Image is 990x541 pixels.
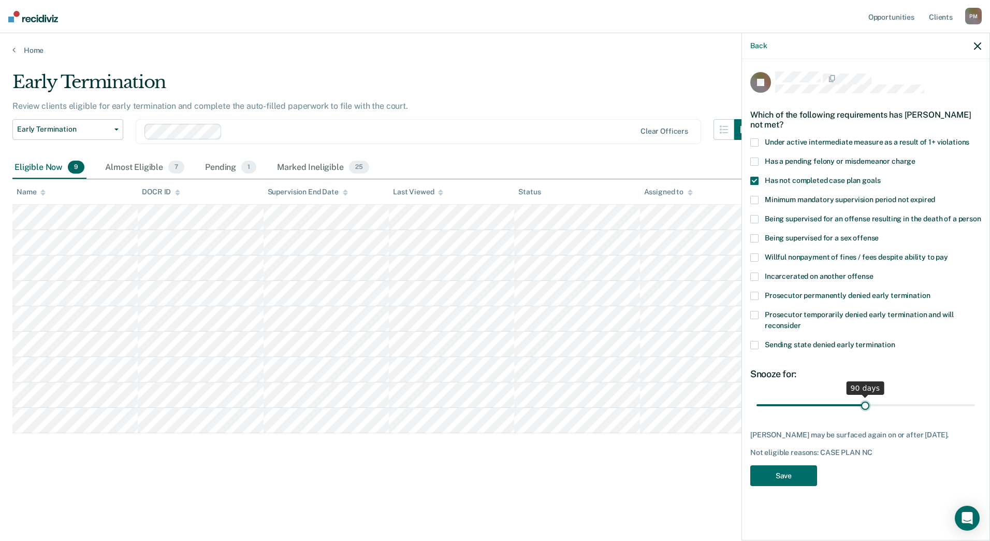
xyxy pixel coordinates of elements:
span: Has a pending felony or misdemeanor charge [765,157,915,165]
div: Assigned to [644,188,693,196]
p: Review clients eligible for early termination and complete the auto-filled paperwork to file with... [12,101,408,111]
span: Prosecutor permanently denied early termination [765,291,930,300]
a: Home [12,46,978,55]
div: Snooze for: [750,368,981,380]
div: Eligible Now [12,156,86,179]
img: Recidiviz [8,11,58,22]
span: Being supervised for a sex offense [765,234,879,242]
div: Pending [203,156,258,179]
span: 25 [349,161,369,174]
div: Open Intercom Messenger [955,506,980,531]
button: Back [750,41,767,50]
div: 90 days [847,381,884,395]
span: 7 [168,161,184,174]
div: P M [965,8,982,24]
span: Being supervised for an offense resulting in the death of a person [765,215,981,223]
div: Name [17,188,46,196]
span: Sending state denied early termination [765,340,895,349]
span: Willful nonpayment of fines / fees despite ability to pay [765,253,948,261]
span: Prosecutor temporarily denied early termination and will reconsider [765,310,954,330]
span: Under active intermediate measure as a result of 1+ violations [765,138,969,146]
span: 1 [241,161,256,174]
span: Early Termination [17,125,110,134]
span: Minimum mandatory supervision period not expired [765,195,935,204]
div: Marked Ineligible [275,156,371,179]
div: Almost Eligible [103,156,186,179]
span: Incarcerated on another offense [765,272,873,280]
div: Supervision End Date [268,188,348,196]
div: [PERSON_NAME] may be surfaced again on or after [DATE]. [750,431,981,439]
span: Has not completed case plan goals [765,176,880,184]
div: Which of the following requirements has [PERSON_NAME] not met? [750,102,981,138]
div: Last Viewed [393,188,443,196]
button: Save [750,465,817,487]
span: 9 [68,161,84,174]
div: Clear officers [640,127,688,136]
div: Early Termination [12,72,755,101]
div: Status [518,188,541,196]
div: DOCR ID [142,188,180,196]
div: Not eligible reasons: CASE PLAN NC [750,448,981,457]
